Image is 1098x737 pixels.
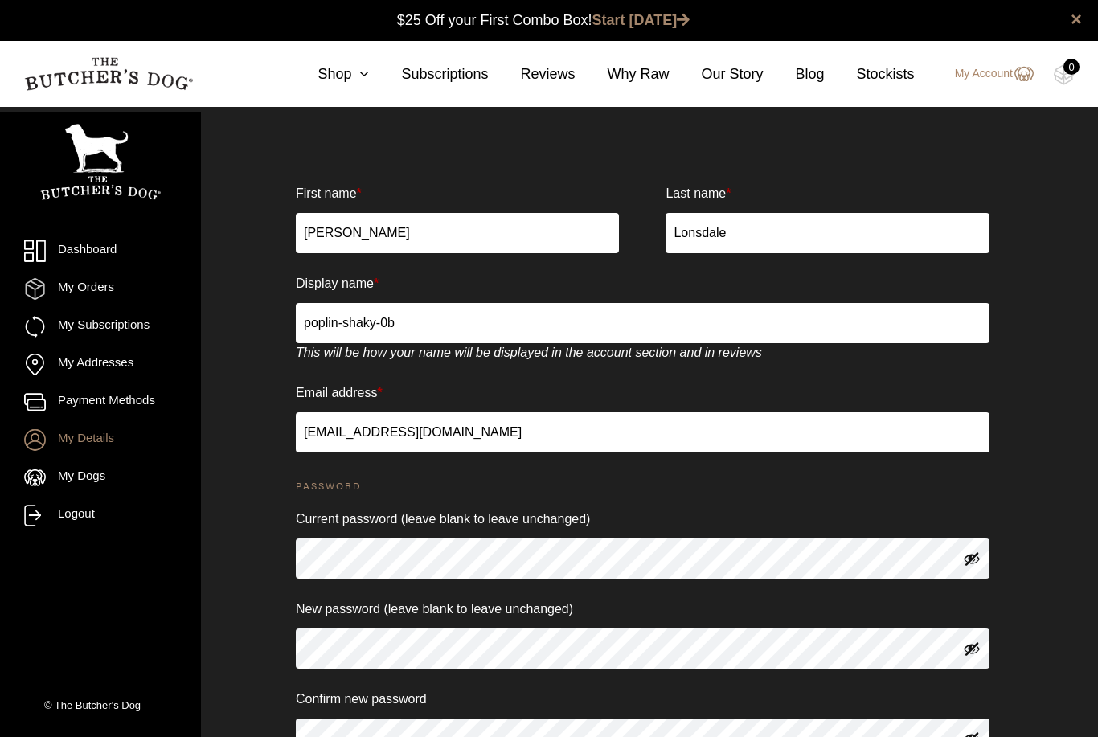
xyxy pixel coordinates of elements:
legend: Password [296,468,994,504]
label: First name [296,181,362,207]
a: Our Story [670,63,764,85]
label: Display name [296,271,379,297]
label: New password (leave blank to leave unchanged) [296,596,573,622]
a: My Details [24,429,177,451]
a: Reviews [488,63,575,85]
a: Payment Methods [24,391,177,413]
a: Why Raw [576,63,670,85]
a: Stockists [825,63,915,85]
label: Confirm new password [296,686,427,712]
a: My Dogs [24,467,177,489]
em: This will be how your name will be displayed in the account section and in reviews [296,346,762,359]
a: Shop [285,63,369,85]
button: Show password [963,640,981,657]
label: Current password (leave blank to leave unchanged) [296,506,590,532]
a: Dashboard [24,240,177,262]
a: My Orders [24,278,177,300]
a: My Subscriptions [24,316,177,338]
label: Last name [666,181,731,207]
a: Logout [24,505,177,526]
a: My Account [939,64,1034,84]
div: 0 [1063,59,1080,75]
img: TBD_Cart-Empty.png [1054,64,1074,85]
button: Show password [963,550,981,567]
a: Start [DATE] [592,12,690,28]
a: close [1071,10,1082,29]
a: Subscriptions [369,63,488,85]
label: Email address [296,380,383,406]
a: Blog [764,63,825,85]
a: My Addresses [24,354,177,375]
img: TBD_Portrait_Logo_White.png [40,124,161,200]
